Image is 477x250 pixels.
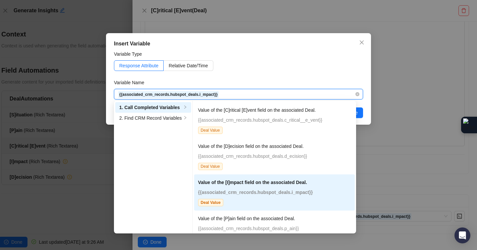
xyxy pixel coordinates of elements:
label: Variable Type [114,50,146,58]
strong: {{associated_crm_records.hubspot_deals.i_mpact}} [119,92,218,97]
div: 1. Call Completed Variables [119,104,182,111]
span: close [359,40,364,45]
p: {{associated_crm_records.hubspot_deals.i_mpact}} [198,189,351,196]
li: Value of the [P]ain field on the associated Deal. [194,211,355,247]
p: {{associated_crm_records.hubspot_deals.c_ritical__e_vent}} [198,116,351,124]
p: Value of the [D]ecision field on the associated Deal. [198,143,351,150]
span: close-circle [355,92,359,96]
span: Response Attribute [119,63,158,68]
div: Open Intercom Messenger [454,227,470,243]
span: Relative Date/Time [169,63,208,68]
li: Value of the [I]mpact field on the associated Deal. [194,174,355,211]
button: Close [356,37,367,48]
p: Value of the [C]ritical [E]vent field on the associated Deal. [198,106,351,114]
li: 2. Find CRM Record Variables [115,113,191,123]
span: right [183,105,187,109]
li: Value of the [C]ritical [E]vent field on the associated Deal. [194,102,355,138]
li: 1. Call Completed Variables [115,102,191,113]
span: Deal Value [198,163,223,170]
div: 2. Find CRM Record Variables [119,114,182,122]
p: Value of the [P]ain field on the associated Deal. [198,215,351,222]
p: Value of the [I]mpact field on the associated Deal. [198,179,351,186]
p: {{associated_crm_records.hubspot_deals.p_ain}} [198,225,351,232]
span: Deal Value [198,199,223,206]
label: Variable Name [114,79,149,86]
p: {{associated_crm_records.hubspot_deals.d_ecision}} [198,153,351,160]
li: Value of the [D]ecision field on the associated Deal. [194,138,355,174]
span: Deal Value [198,127,223,134]
img: Extension Icon [463,118,475,132]
span: right [183,116,187,120]
div: Insert Variable [114,40,363,48]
